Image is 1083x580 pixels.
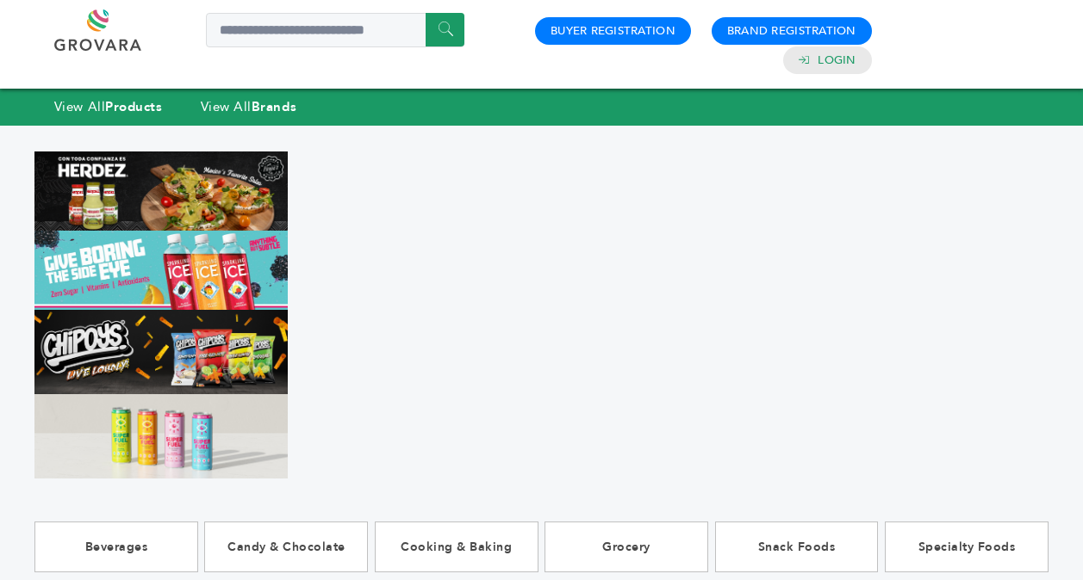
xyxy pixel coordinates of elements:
a: Grocery [545,521,708,572]
a: Buyer Registration [551,23,675,39]
a: View AllProducts [54,98,163,115]
a: Candy & Chocolate [204,521,368,572]
img: Marketplace Top Banner 3 [34,310,288,394]
strong: Products [105,98,162,115]
input: Search a product or brand... [206,13,464,47]
a: Brand Registration [727,23,856,39]
a: Specialty Foods [885,521,1049,572]
a: Login [818,52,856,68]
img: Marketplace Top Banner 4 [34,394,288,478]
a: Beverages [34,521,198,572]
a: View AllBrands [201,98,297,115]
a: Snack Foods [715,521,879,572]
strong: Brands [252,98,296,115]
a: Cooking & Baking [375,521,538,572]
img: Marketplace Top Banner 1 [34,151,288,231]
img: Marketplace Top Banner 2 [34,231,288,310]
